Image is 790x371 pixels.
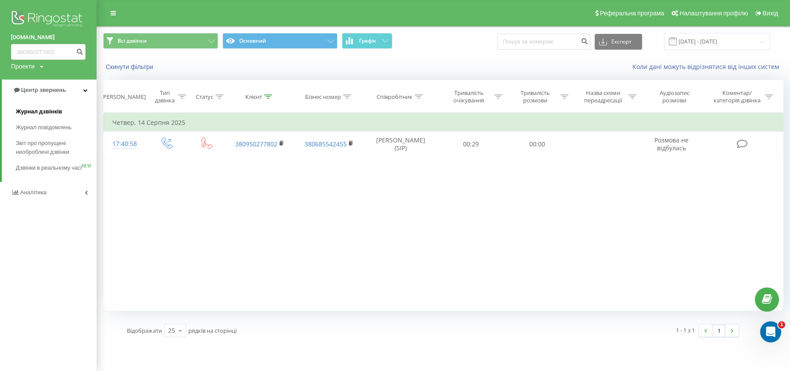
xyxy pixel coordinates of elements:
[16,139,92,156] span: Звіт про пропущені необроблені дзвінки
[305,93,341,101] div: Бізнес номер
[512,89,558,104] div: Тривалість розмови
[342,33,392,49] button: Графік
[712,324,725,337] a: 1
[245,93,262,101] div: Клієнт
[103,63,158,71] button: Скинути фільтри
[363,131,438,157] td: [PERSON_NAME] (SIP)
[223,33,338,49] button: Основний
[2,80,97,101] a: Центр звернень
[711,89,763,104] div: Коментар/категорія дзвінка
[778,321,785,328] span: 1
[16,135,97,160] a: Звіт про пропущені необроблені дзвінки
[446,89,492,104] div: Тривалість очікування
[632,62,783,71] a: Коли дані можуть відрізнятися вiд інших систем
[168,326,175,335] div: 25
[16,164,82,172] span: Дзвінки в реальному часі
[11,44,86,60] input: Пошук за номером
[504,131,571,157] td: 00:00
[118,37,147,44] span: Всі дзвінки
[438,131,504,157] td: 00:29
[763,10,778,17] span: Вихід
[377,93,413,101] div: Співробітник
[196,93,213,101] div: Статус
[16,107,62,116] span: Журнал дзвінків
[679,10,748,17] span: Налаштування профілю
[112,135,137,153] div: 17:40:58
[579,89,626,104] div: Назва схеми переадресації
[103,33,218,49] button: Всі дзвінки
[127,327,162,335] span: Відображати
[676,326,695,335] div: 1 - 1 з 1
[16,160,97,176] a: Дзвінки в реальному часіNEW
[11,33,86,42] a: [DOMAIN_NAME]
[648,89,701,104] div: Аудіозапис розмови
[600,10,664,17] span: Реферальна програма
[188,327,237,335] span: рядків на сторінці
[21,87,66,93] span: Центр звернень
[16,104,97,120] a: Журнал дзвінків
[497,34,590,50] input: Пошук за номером
[101,93,146,101] div: [PERSON_NAME]
[20,189,47,196] span: Аналiтика
[760,321,781,342] iframe: Intercom live chat
[16,120,97,135] a: Журнал повідомлень
[359,38,376,44] span: Графік
[235,140,277,148] a: 380950277802
[154,89,176,104] div: Тип дзвінка
[11,62,35,71] div: Проекти
[305,140,347,148] a: 380685542455
[654,136,689,152] span: Розмова не відбулась
[16,123,72,132] span: Журнал повідомлень
[595,34,642,50] button: Експорт
[104,114,783,131] td: Четвер, 14 Серпня 2025
[11,9,86,31] img: Ringostat logo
